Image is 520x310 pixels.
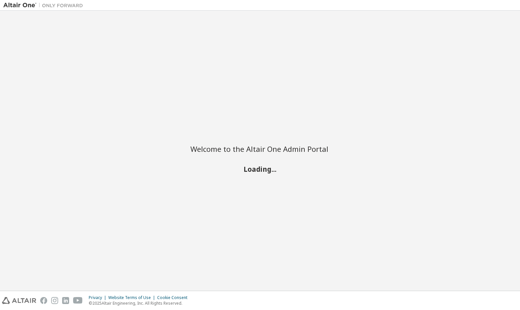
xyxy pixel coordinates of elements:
[51,297,58,304] img: instagram.svg
[89,295,108,300] div: Privacy
[190,144,330,154] h2: Welcome to the Altair One Admin Portal
[190,164,330,173] h2: Loading...
[157,295,191,300] div: Cookie Consent
[62,297,69,304] img: linkedin.svg
[73,297,83,304] img: youtube.svg
[89,300,191,306] p: © 2025 Altair Engineering, Inc. All Rights Reserved.
[108,295,157,300] div: Website Terms of Use
[40,297,47,304] img: facebook.svg
[2,297,36,304] img: altair_logo.svg
[3,2,86,9] img: Altair One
